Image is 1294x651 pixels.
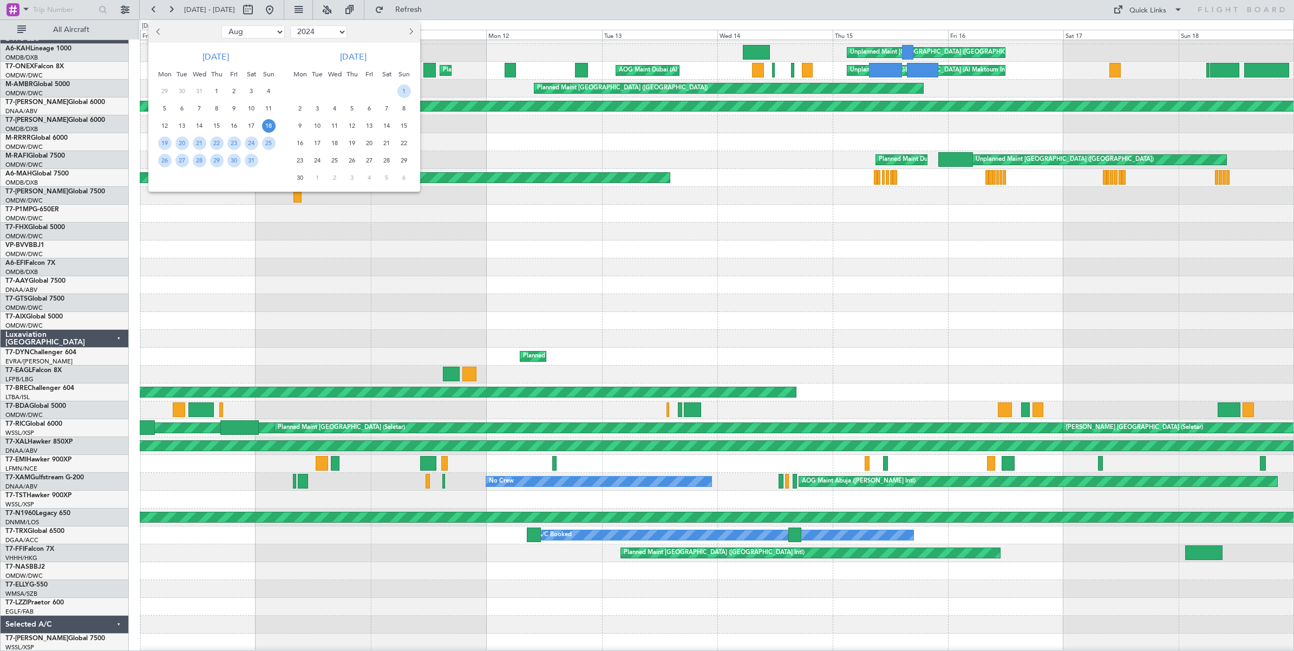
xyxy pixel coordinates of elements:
div: 28-8-2024 [191,152,208,170]
span: 31 [193,84,206,98]
div: 8-8-2024 [208,100,225,118]
span: 30 [293,171,307,185]
div: 10-8-2024 [243,100,260,118]
span: 10 [311,119,324,133]
span: 25 [262,136,276,150]
div: Tue [173,66,191,83]
span: 28 [193,154,206,167]
div: 3-9-2024 [309,100,326,118]
span: 20 [363,136,376,150]
button: Next month [404,23,416,41]
div: 13-9-2024 [361,118,378,135]
div: 11-9-2024 [326,118,343,135]
div: Mon [291,66,309,83]
div: 23-8-2024 [225,135,243,152]
span: 2 [227,84,241,98]
div: 19-9-2024 [343,135,361,152]
div: 30-7-2024 [173,83,191,100]
div: 20-9-2024 [361,135,378,152]
span: 7 [193,102,206,115]
div: 29-9-2024 [395,152,413,170]
div: 25-9-2024 [326,152,343,170]
span: 5 [380,171,394,185]
div: 2-9-2024 [291,100,309,118]
span: 15 [397,119,411,133]
div: 3-8-2024 [243,83,260,100]
div: 21-9-2024 [378,135,395,152]
div: 19-8-2024 [156,135,173,152]
div: 10-9-2024 [309,118,326,135]
span: 5 [158,102,172,115]
span: 9 [227,102,241,115]
div: Fri [225,66,243,83]
div: Sat [378,66,395,83]
div: 11-8-2024 [260,100,277,118]
div: Sun [260,66,277,83]
div: 23-9-2024 [291,152,309,170]
span: 14 [380,119,394,133]
span: 30 [227,154,241,167]
span: 11 [328,119,342,133]
div: 27-8-2024 [173,152,191,170]
span: 21 [380,136,394,150]
span: 23 [227,136,241,150]
span: 28 [380,154,394,167]
span: 6 [397,171,411,185]
div: 2-10-2024 [326,170,343,187]
div: Sat [243,66,260,83]
div: 24-8-2024 [243,135,260,152]
span: 19 [345,136,359,150]
div: 13-8-2024 [173,118,191,135]
span: 19 [158,136,172,150]
div: 4-10-2024 [361,170,378,187]
div: 22-8-2024 [208,135,225,152]
span: 24 [311,154,324,167]
div: 25-8-2024 [260,135,277,152]
div: 28-9-2024 [378,152,395,170]
div: 18-8-2024 [260,118,277,135]
div: 24-9-2024 [309,152,326,170]
span: 24 [245,136,258,150]
span: 15 [210,119,224,133]
span: 29 [397,154,411,167]
select: Select year [290,25,347,38]
div: 12-9-2024 [343,118,361,135]
div: 9-8-2024 [225,100,243,118]
div: 20-8-2024 [173,135,191,152]
div: 29-8-2024 [208,152,225,170]
span: 20 [175,136,189,150]
span: 18 [262,119,276,133]
span: 27 [175,154,189,167]
span: 8 [210,102,224,115]
div: 15-8-2024 [208,118,225,135]
div: 14-9-2024 [378,118,395,135]
div: 22-9-2024 [395,135,413,152]
span: 26 [158,154,172,167]
span: 6 [363,102,376,115]
div: 6-9-2024 [361,100,378,118]
button: Previous month [153,23,165,41]
div: 4-8-2024 [260,83,277,100]
span: 22 [210,136,224,150]
div: 17-8-2024 [243,118,260,135]
div: 15-9-2024 [395,118,413,135]
div: 4-9-2024 [326,100,343,118]
span: 29 [210,154,224,167]
span: 25 [328,154,342,167]
span: 16 [227,119,241,133]
span: 5 [345,102,359,115]
div: Thu [343,66,361,83]
span: 22 [397,136,411,150]
div: 5-8-2024 [156,100,173,118]
span: 31 [245,154,258,167]
select: Select month [221,25,285,38]
div: 12-8-2024 [156,118,173,135]
div: 29-7-2024 [156,83,173,100]
div: Sun [395,66,413,83]
div: 1-8-2024 [208,83,225,100]
span: 30 [175,84,189,98]
span: 1 [311,171,324,185]
span: 2 [293,102,307,115]
span: 6 [175,102,189,115]
span: 3 [245,84,258,98]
